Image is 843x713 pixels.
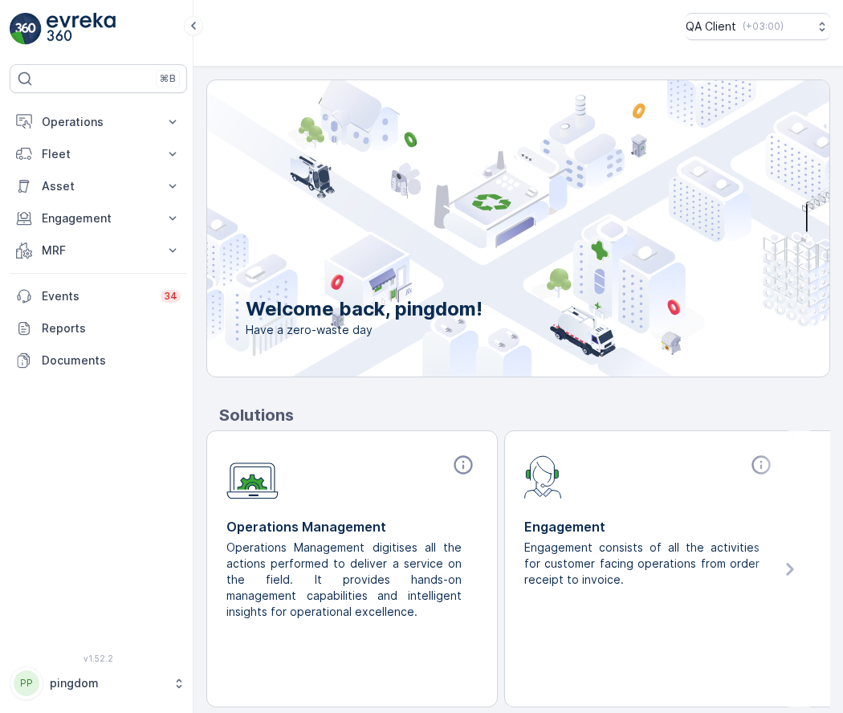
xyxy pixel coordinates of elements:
p: pingdom [50,675,165,691]
button: Asset [10,170,187,202]
p: 34 [164,290,177,303]
button: QA Client(+03:00) [686,13,830,40]
p: ( +03:00 ) [743,20,784,33]
img: city illustration [135,80,829,377]
p: MRF [42,242,155,259]
a: Reports [10,312,187,344]
p: Asset [42,178,155,194]
p: QA Client [686,18,736,35]
p: Events [42,288,151,304]
p: Documents [42,352,181,369]
img: module-icon [524,454,562,499]
p: Engagement [42,210,155,226]
button: Engagement [10,202,187,234]
p: Engagement consists of all the activities for customer facing operations from order receipt to in... [524,540,763,588]
img: module-icon [226,454,279,499]
p: Operations Management digitises all the actions performed to deliver a service on the field. It p... [226,540,465,620]
p: Operations Management [226,517,478,536]
img: logo_light-DOdMpM7g.png [47,13,116,45]
a: Events34 [10,280,187,312]
p: Welcome back, pingdom! [246,296,483,322]
p: Engagement [524,517,776,536]
p: ⌘B [160,72,176,85]
button: MRF [10,234,187,267]
p: Operations [42,114,155,130]
button: Fleet [10,138,187,170]
img: logo [10,13,42,45]
button: Operations [10,106,187,138]
p: Solutions [219,403,830,427]
a: Documents [10,344,187,377]
p: Reports [42,320,181,336]
span: v 1.52.2 [10,654,187,663]
div: PP [14,670,39,696]
button: PPpingdom [10,666,187,700]
p: Fleet [42,146,155,162]
span: Have a zero-waste day [246,322,483,338]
